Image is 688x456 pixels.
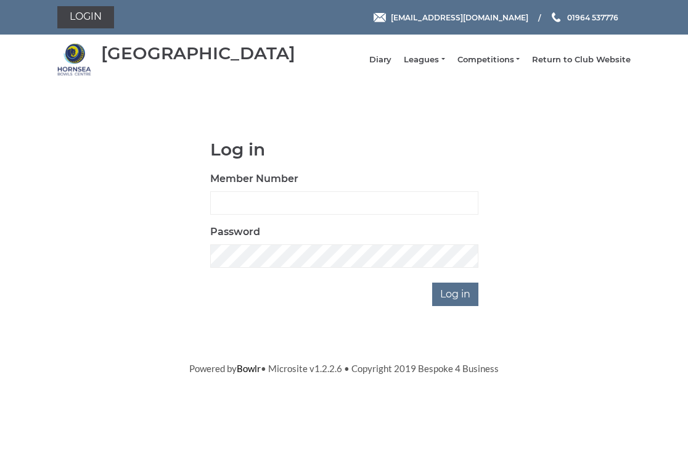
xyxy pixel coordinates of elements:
[210,172,298,186] label: Member Number
[532,54,631,65] a: Return to Club Website
[374,12,528,23] a: Email [EMAIL_ADDRESS][DOMAIN_NAME]
[210,140,478,159] h1: Log in
[189,363,499,374] span: Powered by • Microsite v1.2.2.6 • Copyright 2019 Bespoke 4 Business
[101,44,295,63] div: [GEOGRAPHIC_DATA]
[567,12,618,22] span: 01964 537776
[57,43,91,77] img: Hornsea Bowls Centre
[57,6,114,28] a: Login
[210,225,260,239] label: Password
[391,12,528,22] span: [EMAIL_ADDRESS][DOMAIN_NAME]
[369,54,391,65] a: Diary
[237,363,261,374] a: Bowlr
[550,12,618,23] a: Phone us 01964 537776
[432,283,478,306] input: Log in
[552,12,560,22] img: Phone us
[404,54,444,65] a: Leagues
[374,13,386,22] img: Email
[457,54,520,65] a: Competitions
